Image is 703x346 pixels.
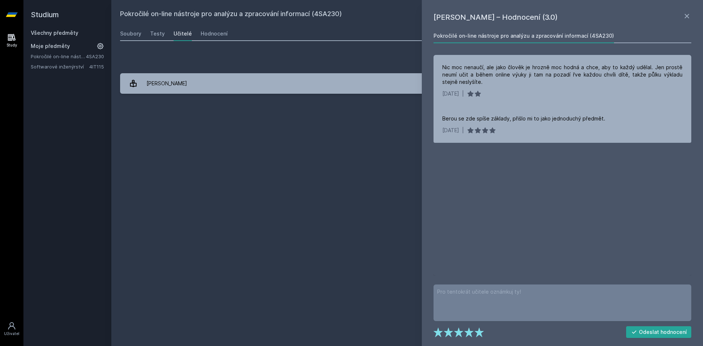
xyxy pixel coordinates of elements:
[462,90,464,97] div: |
[120,26,141,41] a: Soubory
[1,29,22,52] a: Study
[442,90,459,97] div: [DATE]
[150,26,165,41] a: Testy
[174,30,192,37] div: Učitelé
[31,53,86,60] a: Pokročilé on-line nástroje pro analýzu a zpracování informací
[174,26,192,41] a: Učitelé
[89,64,104,70] a: 4IT115
[120,30,141,37] div: Soubory
[86,53,104,59] a: 4SA230
[4,331,19,336] div: Uživatel
[31,30,78,36] a: Všechny předměty
[1,318,22,340] a: Uživatel
[146,76,187,91] div: [PERSON_NAME]
[120,9,610,21] h2: Pokročilé on-line nástroje pro analýzu a zpracování informací (4SA230)
[31,63,89,70] a: Softwarové inženýrství
[201,30,228,37] div: Hodnocení
[120,73,694,94] a: [PERSON_NAME] 2 hodnocení 3.0
[150,30,165,37] div: Testy
[31,42,70,50] span: Moje předměty
[201,26,228,41] a: Hodnocení
[7,42,17,48] div: Study
[442,64,682,86] div: Nic moc nenaučí, ale jako člověk je hrozně moc hodná a chce, aby to každý udělal. Jen prostě neum...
